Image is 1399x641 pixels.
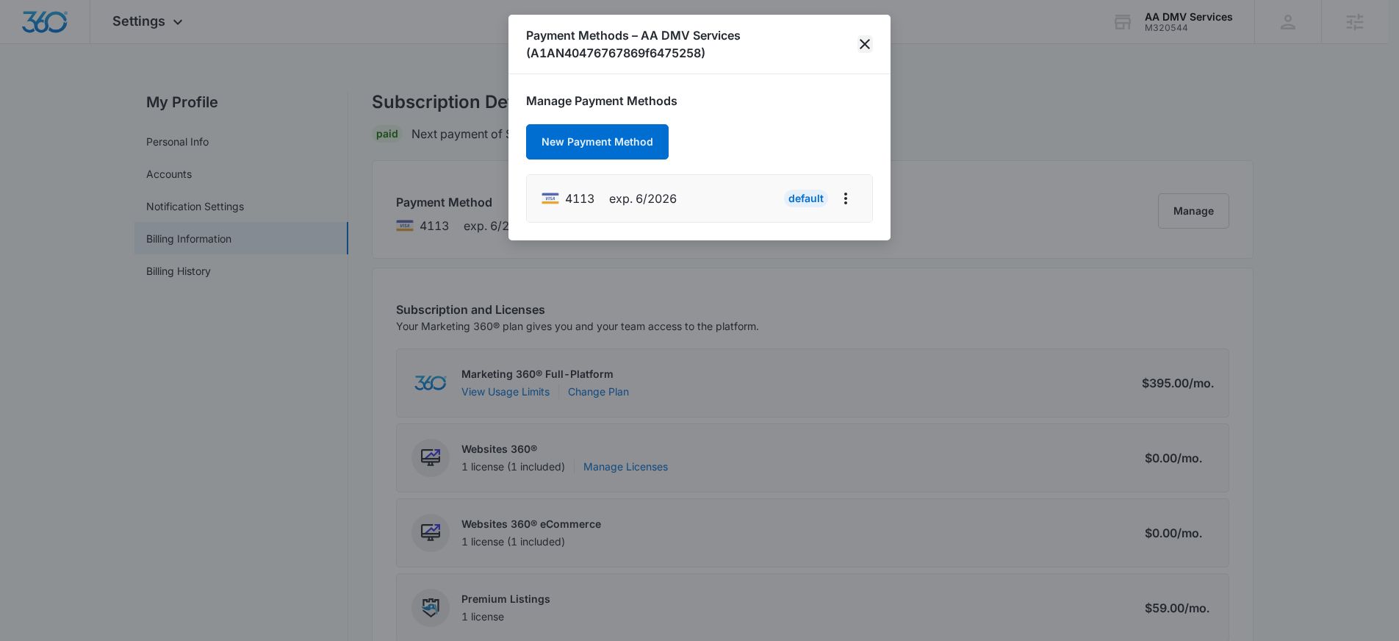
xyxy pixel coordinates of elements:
h1: Payment Methods – AA DMV Services (A1AN40476767869f6475258) [526,26,857,62]
button: actions.viewMore [834,187,857,210]
h1: Manage Payment Methods [526,92,873,110]
button: New Payment Method [526,124,669,160]
div: Default [784,190,828,207]
span: exp. 6/2026 [609,190,677,207]
button: close [857,35,873,53]
span: brandLabels.visa ending with [565,190,594,207]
